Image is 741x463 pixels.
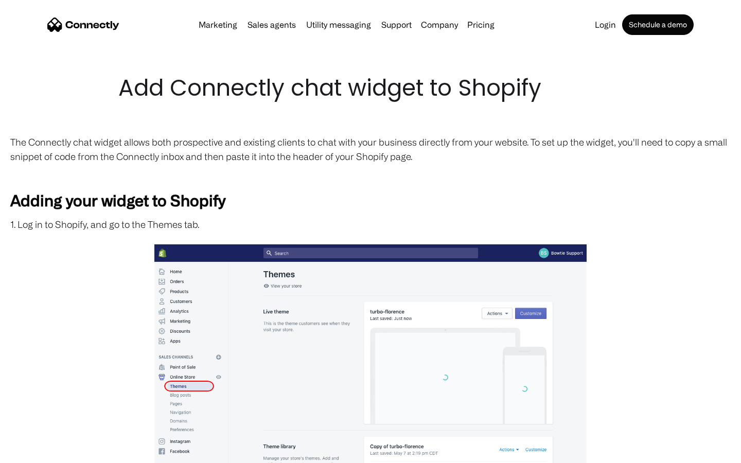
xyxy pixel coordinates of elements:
[118,72,623,104] h1: Add Connectly chat widget to Shopify
[421,17,458,32] div: Company
[463,21,499,29] a: Pricing
[10,445,62,459] aside: Language selected: English
[243,21,300,29] a: Sales agents
[591,21,620,29] a: Login
[10,191,225,209] strong: Adding your widget to Shopify
[622,14,694,35] a: Schedule a demo
[10,217,731,232] p: 1. Log in to Shopify, and go to the Themes tab.
[195,21,241,29] a: Marketing
[377,21,416,29] a: Support
[21,445,62,459] ul: Language list
[302,21,375,29] a: Utility messaging
[10,135,731,164] p: The Connectly chat widget allows both prospective and existing clients to chat with your business...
